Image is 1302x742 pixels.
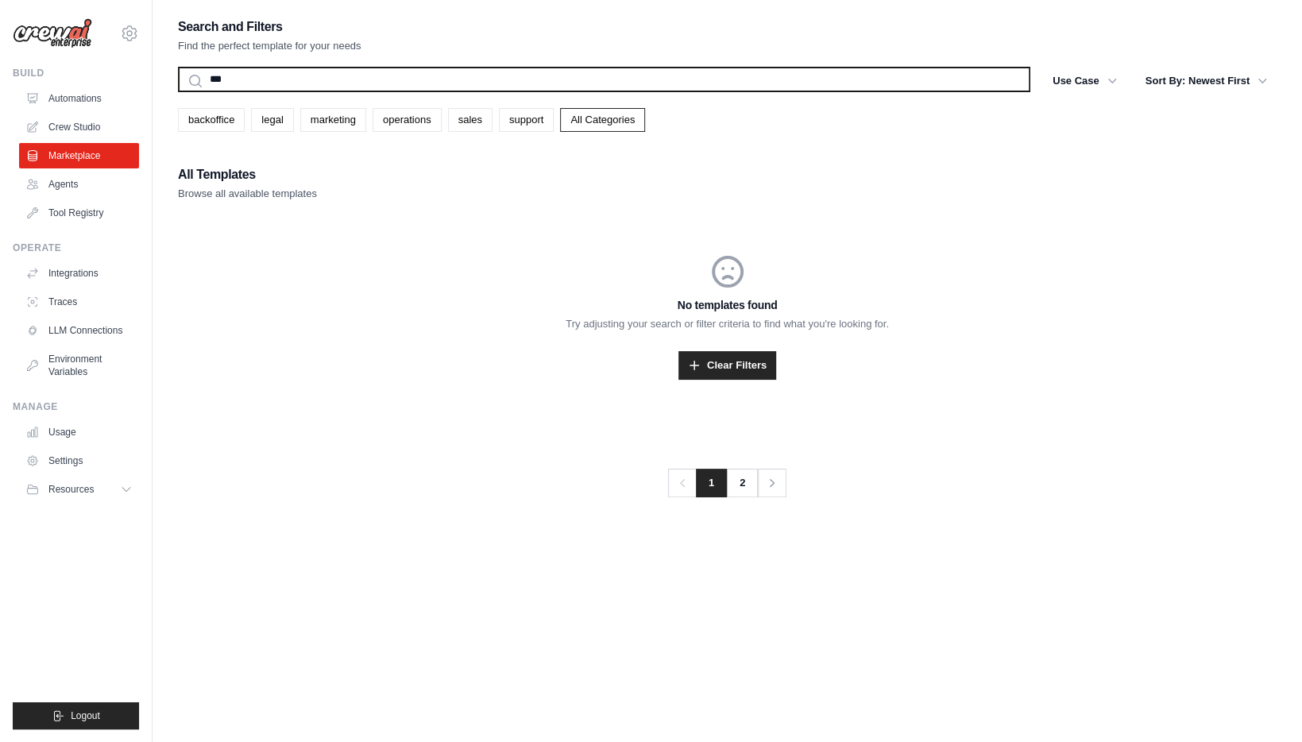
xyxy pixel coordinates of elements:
[19,346,139,385] a: Environment Variables
[71,709,100,722] span: Logout
[1043,67,1126,95] button: Use Case
[19,318,139,343] a: LLM Connections
[178,297,1277,313] h3: No templates found
[1136,67,1277,95] button: Sort By: Newest First
[19,477,139,502] button: Resources
[448,108,493,132] a: sales
[19,200,139,226] a: Tool Registry
[251,108,293,132] a: legal
[560,108,645,132] a: All Categories
[13,18,92,48] img: Logo
[48,483,94,496] span: Resources
[19,419,139,445] a: Usage
[13,242,139,254] div: Operate
[13,67,139,79] div: Build
[13,400,139,413] div: Manage
[678,351,776,380] a: Clear Filters
[13,702,139,729] button: Logout
[19,86,139,111] a: Automations
[19,448,139,473] a: Settings
[499,108,554,132] a: support
[178,108,245,132] a: backoffice
[19,114,139,140] a: Crew Studio
[373,108,442,132] a: operations
[300,108,366,132] a: marketing
[668,469,786,497] nav: Pagination
[726,469,758,497] a: 2
[178,164,317,186] h2: All Templates
[19,261,139,286] a: Integrations
[19,172,139,197] a: Agents
[178,16,361,38] h2: Search and Filters
[178,186,317,202] p: Browse all available templates
[19,289,139,315] a: Traces
[696,469,727,497] span: 1
[178,38,361,54] p: Find the perfect template for your needs
[19,143,139,168] a: Marketplace
[178,316,1277,332] p: Try adjusting your search or filter criteria to find what you're looking for.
